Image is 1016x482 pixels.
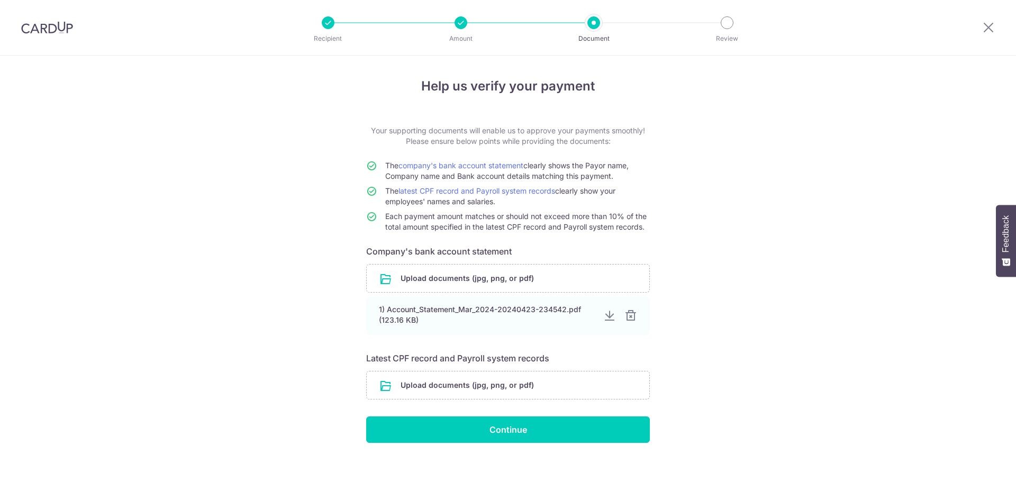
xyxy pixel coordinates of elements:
div: Upload documents (jpg, png, or pdf) [366,264,650,293]
p: Amount [422,33,500,44]
span: Each payment amount matches or should not exceed more than 10% of the total amount specified in t... [385,212,647,231]
p: Document [555,33,633,44]
input: Continue [366,416,650,443]
a: company's bank account statement [398,161,523,170]
h6: Latest CPF record and Payroll system records [366,352,650,365]
span: Feedback [1001,215,1011,252]
p: Recipient [289,33,367,44]
div: 1) Account_Statement_Mar_2024-20240423-234542.pdf (123.16 KB) [379,304,595,325]
h6: Company's bank account statement [366,245,650,258]
img: CardUp [21,21,73,34]
p: Your supporting documents will enable us to approve your payments smoothly! Please ensure below p... [366,125,650,147]
span: The clearly shows the Payor name, Company name and Bank account details matching this payment. [385,161,629,180]
span: The clearly show your employees' names and salaries. [385,186,615,206]
p: Review [688,33,766,44]
button: Feedback - Show survey [996,205,1016,277]
a: latest CPF record and Payroll system records [398,186,555,195]
h4: Help us verify your payment [366,77,650,96]
div: Upload documents (jpg, png, or pdf) [366,371,650,399]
